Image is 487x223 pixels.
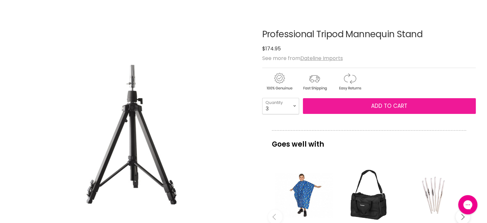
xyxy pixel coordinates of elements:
[262,55,343,62] span: See more from
[300,55,343,62] a: Dateline Imports
[297,72,331,91] img: shipping.gif
[333,72,367,91] img: returns.gif
[303,98,476,114] button: Add to cart
[455,193,481,217] iframe: Gorgias live chat messenger
[262,98,299,114] select: Quantity
[262,45,281,52] span: $174.95
[262,72,296,91] img: genuine.gif
[262,30,476,39] h1: Professional Tripod Mannequin Stand
[272,130,466,151] p: Goes well with
[371,102,407,110] span: Add to cart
